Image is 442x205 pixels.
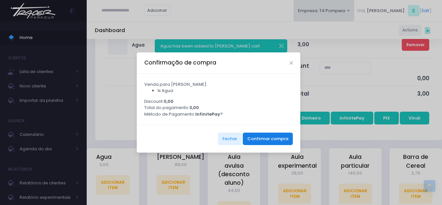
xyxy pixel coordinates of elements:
li: 1x Agua: [157,87,293,94]
button: Close [290,61,293,65]
button: Fechar [218,133,242,145]
strong: InfinitePay [195,111,220,117]
strong: 0,00 [164,98,173,104]
button: Confirmar compra [243,133,293,145]
div: Venda para [PERSON_NAME]: Discount: Total do pagamento: Método de Pagamento: ? [137,74,300,125]
strong: 3,00 [189,104,199,111]
h5: Confirmação de compra [144,59,216,67]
